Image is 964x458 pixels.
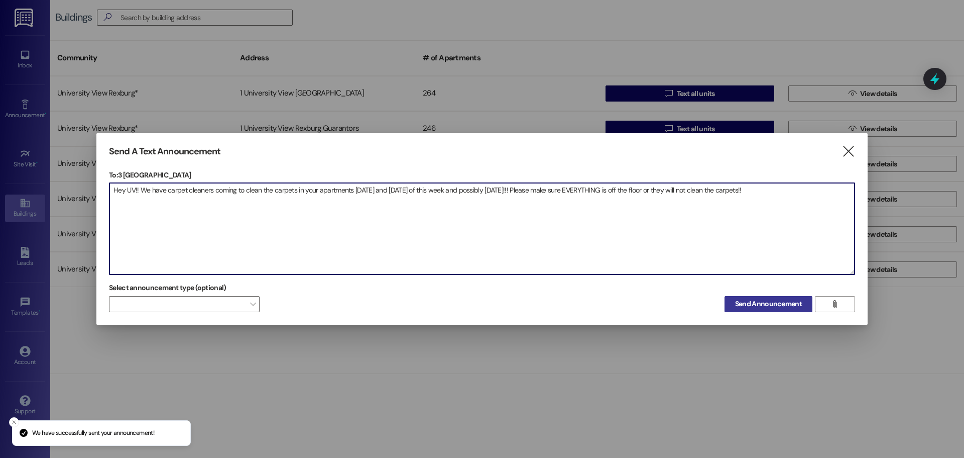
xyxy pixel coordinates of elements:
i:  [841,146,855,157]
h3: Send A Text Announcement [109,146,220,157]
button: Send Announcement [725,296,812,312]
i:  [831,300,838,308]
p: To: 3 [GEOGRAPHIC_DATA] [109,170,855,180]
label: Select announcement type (optional) [109,280,226,296]
p: We have successfully sent your announcement! [32,429,154,438]
textarea: Hey UV!! We have carpet cleaners coming to clean the carpets in your apartments [DATE] and [DATE]... [109,183,855,274]
button: Close toast [9,417,19,427]
span: Send Announcement [735,299,802,309]
div: Hey UV!! We have carpet cleaners coming to clean the carpets in your apartments [DATE] and [DATE]... [109,182,855,275]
